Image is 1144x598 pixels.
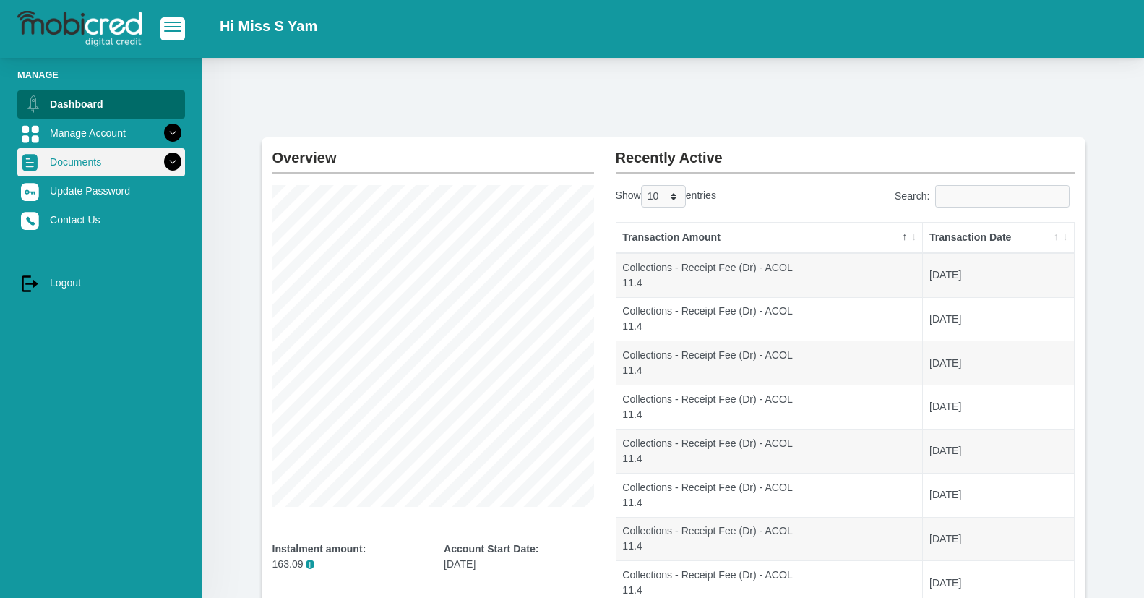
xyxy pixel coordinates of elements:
h2: Overview [272,137,594,166]
p: 163.09 [272,557,423,572]
div: [DATE] [444,542,594,572]
label: Show entries [616,185,716,208]
td: [DATE] [923,385,1073,429]
input: Search: [935,185,1070,208]
img: logo-mobicred.svg [17,11,142,47]
h2: Recently Active [616,137,1075,166]
td: Collections - Receipt Fee (Dr) - ACOL 11.4 [616,429,924,473]
a: Dashboard [17,90,185,118]
a: Manage Account [17,119,185,147]
td: [DATE] [923,297,1073,341]
a: Contact Us [17,206,185,234]
label: Search: [895,185,1075,208]
th: Transaction Amount: activate to sort column descending [616,223,924,253]
td: [DATE] [923,253,1073,297]
td: [DATE] [923,517,1073,561]
td: [DATE] [923,429,1073,473]
b: Instalment amount: [272,543,366,555]
td: Collections - Receipt Fee (Dr) - ACOL 11.4 [616,297,924,341]
a: Documents [17,148,185,176]
td: [DATE] [923,473,1073,517]
td: Collections - Receipt Fee (Dr) - ACOL 11.4 [616,473,924,517]
a: Logout [17,269,185,296]
td: Collections - Receipt Fee (Dr) - ACOL 11.4 [616,517,924,561]
th: Transaction Date: activate to sort column ascending [923,223,1073,253]
h2: Hi Miss S Yam [220,17,317,35]
select: Showentries [641,185,686,208]
td: Collections - Receipt Fee (Dr) - ACOL 11.4 [616,385,924,429]
td: [DATE] [923,341,1073,385]
a: Update Password [17,177,185,205]
span: i [306,560,315,569]
td: Collections - Receipt Fee (Dr) - ACOL 11.4 [616,341,924,385]
td: Collections - Receipt Fee (Dr) - ACOL 11.4 [616,253,924,297]
li: Manage [17,68,185,82]
b: Account Start Date: [444,543,538,555]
